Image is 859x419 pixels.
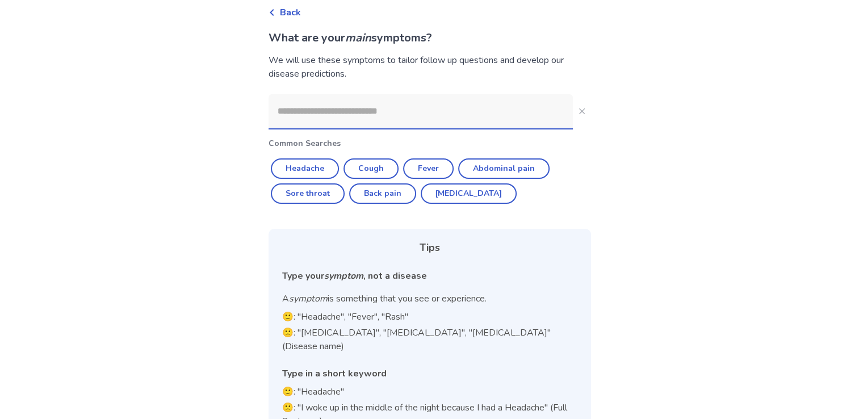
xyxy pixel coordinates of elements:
p: What are your symptoms? [269,30,591,47]
p: Common Searches [269,137,591,149]
input: Close [269,94,573,128]
span: Back [280,6,301,19]
button: Abdominal pain [458,158,550,179]
i: symptom [324,270,363,282]
i: main [345,30,371,45]
div: We will use these symptoms to tailor follow up questions and develop our disease predictions. [269,53,591,81]
button: Fever [403,158,454,179]
button: Headache [271,158,339,179]
button: Close [573,102,591,120]
p: 🙁: "[MEDICAL_DATA]", "[MEDICAL_DATA]", "[MEDICAL_DATA]" (Disease name) [282,326,577,353]
p: 🙂: "Headache" [282,385,577,399]
div: Type in a short keyword [282,367,577,380]
button: [MEDICAL_DATA] [421,183,517,204]
button: Sore throat [271,183,345,204]
div: Tips [282,240,577,255]
div: Type your , not a disease [282,269,577,283]
p: 🙂: "Headache", "Fever", "Rash" [282,310,577,324]
button: Back pain [349,183,416,204]
button: Cough [343,158,399,179]
p: A is something that you see or experience. [282,292,577,305]
i: symptom [289,292,328,305]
